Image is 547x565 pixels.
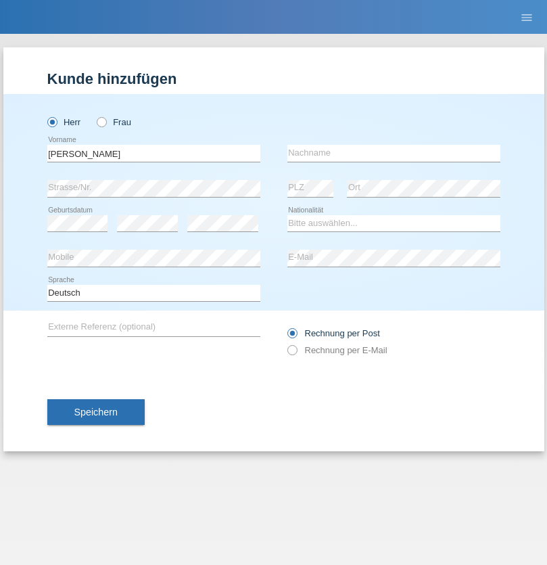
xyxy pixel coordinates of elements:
[97,117,105,126] input: Frau
[47,70,500,87] h1: Kunde hinzufügen
[97,117,131,127] label: Frau
[287,328,296,345] input: Rechnung per Post
[47,117,56,126] input: Herr
[74,407,118,417] span: Speichern
[287,328,380,338] label: Rechnung per Post
[47,399,145,425] button: Speichern
[513,13,540,21] a: menu
[47,117,81,127] label: Herr
[287,345,387,355] label: Rechnung per E-Mail
[287,345,296,362] input: Rechnung per E-Mail
[520,11,533,24] i: menu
